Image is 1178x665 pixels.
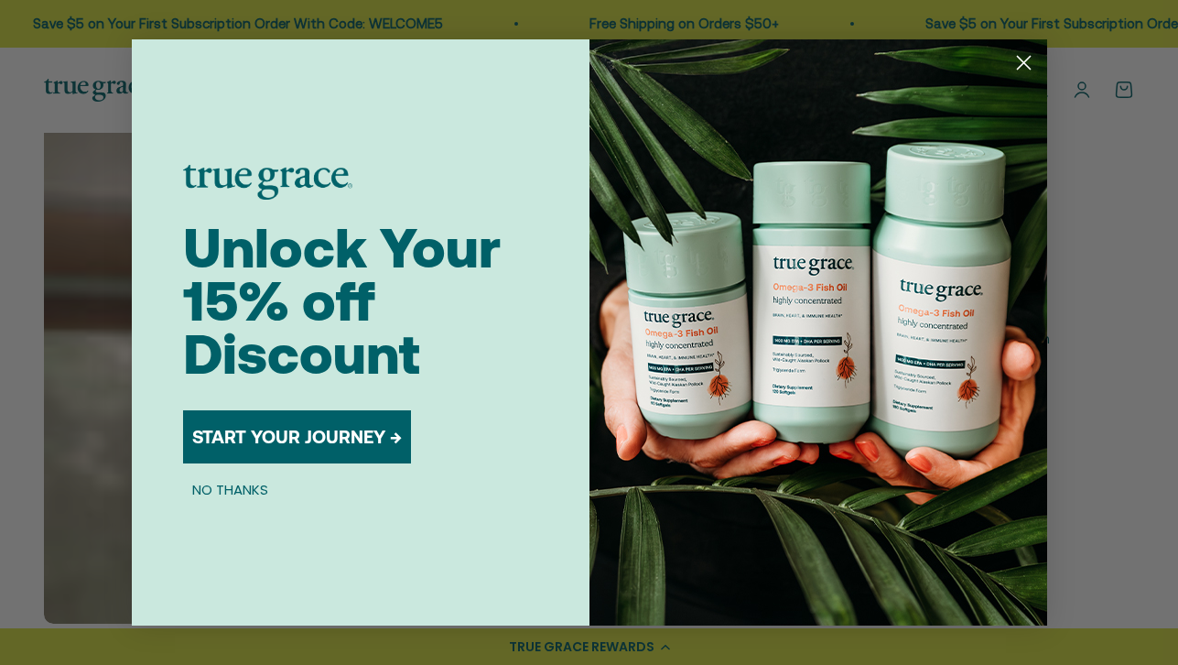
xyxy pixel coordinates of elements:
img: logo placeholder [183,165,352,200]
button: Close dialog [1008,47,1040,79]
button: START YOUR JOURNEY → [183,410,411,463]
span: Unlock Your 15% off Discount [183,216,501,386]
button: NO THANKS [183,478,277,500]
img: 098727d5-50f8-4f9b-9554-844bb8da1403.jpeg [589,39,1047,626]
